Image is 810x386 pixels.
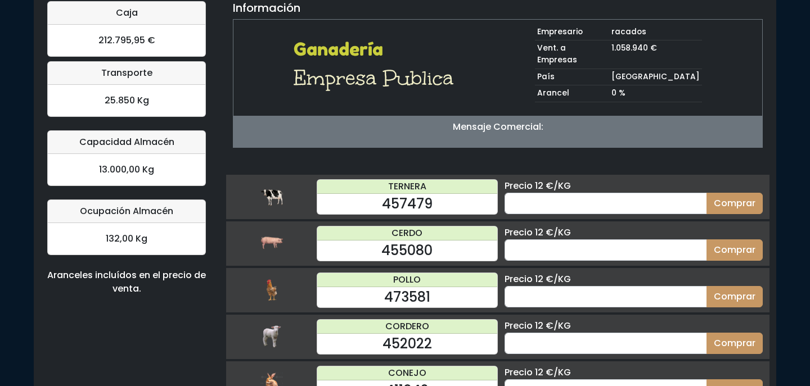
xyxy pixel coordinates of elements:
div: Caja [48,2,205,25]
h1: Empresa Publica [294,65,461,92]
div: Precio 12 €/KG [505,319,763,333]
div: 132,00 Kg [48,223,205,255]
div: CONEJO [317,366,497,380]
div: 212.795,95 € [48,25,205,56]
div: Capacidad Almacén [48,131,205,154]
td: 1.058.940 € [609,40,702,69]
h5: Información [233,1,300,15]
div: 13.000,00 Kg [48,154,205,185]
img: ternera.png [260,185,283,208]
img: pollo.png [260,279,283,301]
div: Precio 12 €/KG [505,179,763,193]
td: [GEOGRAPHIC_DATA] [609,69,702,85]
td: Vent. a Empresas [535,40,609,69]
div: Precio 12 €/KG [505,226,763,239]
div: Precio 12 €/KG [505,273,763,286]
td: Empresario [535,24,609,40]
td: País [535,69,609,85]
button: Comprar [706,193,763,214]
div: CERDO [317,226,497,240]
p: Mensaje Comercial: [233,120,762,134]
td: racados [609,24,702,40]
img: cordero.png [260,325,283,348]
div: 473581 [317,287,497,307]
td: 0 % [609,85,702,102]
div: 455080 [317,240,497,261]
div: Ocupación Almacén [48,200,205,223]
button: Comprar [706,239,763,261]
button: Comprar [706,333,763,354]
div: 25.850 Kg [48,85,205,116]
div: 457479 [317,194,497,214]
div: Transporte [48,62,205,85]
div: Aranceles incluídos en el precio de venta. [47,269,206,296]
div: 452022 [317,334,497,354]
h2: Ganadería [294,39,461,60]
div: POLLO [317,273,497,287]
img: cerdo.png [260,232,283,255]
td: Arancel [535,85,609,102]
div: TERNERA [317,180,497,194]
button: Comprar [706,286,763,307]
div: CORDERO [317,320,497,334]
div: Precio 12 €/KG [505,366,763,379]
